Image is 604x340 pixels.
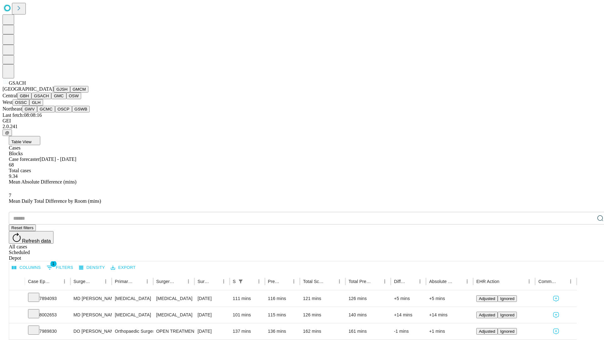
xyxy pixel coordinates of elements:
[476,279,499,284] div: EHR Action
[156,323,191,339] div: OPEN TREATMENT [MEDICAL_DATA] SHAFT INTERMEDULLARY IMPLANT
[429,323,470,339] div: +1 mins
[74,291,109,307] div: MD [PERSON_NAME] [PERSON_NAME]
[50,261,57,267] span: 1
[54,86,70,93] button: GJSH
[326,277,335,286] button: Sort
[429,307,470,323] div: +14 mins
[17,93,31,99] button: GBH
[525,277,534,286] button: Menu
[349,307,388,323] div: 140 mins
[500,277,509,286] button: Sort
[281,277,289,286] button: Sort
[349,291,388,307] div: 126 mins
[40,156,76,162] span: [DATE] - [DATE]
[198,323,226,339] div: [DATE]
[500,313,514,317] span: Ignored
[349,279,371,284] div: Total Predicted Duration
[233,291,262,307] div: 111 mins
[566,277,575,286] button: Menu
[3,112,42,118] span: Last fetch: 08:08:16
[429,279,453,284] div: Absolute Difference
[268,279,280,284] div: Predicted In Room Duration
[394,307,423,323] div: +14 mins
[12,326,22,337] button: Expand
[429,291,470,307] div: +5 mins
[479,313,495,317] span: Adjusted
[557,277,566,286] button: Sort
[538,279,556,284] div: Comments
[210,277,219,286] button: Sort
[198,307,226,323] div: [DATE]
[476,295,498,302] button: Adjusted
[72,106,90,112] button: GSWB
[11,139,31,144] span: Table View
[476,312,498,318] button: Adjusted
[60,277,69,286] button: Menu
[175,277,184,286] button: Sort
[74,279,92,284] div: Surgeon Name
[233,307,262,323] div: 101 mins
[303,307,342,323] div: 126 mins
[498,312,517,318] button: Ignored
[51,93,66,99] button: GMC
[12,310,22,321] button: Expand
[394,279,406,284] div: Difference
[198,291,226,307] div: [DATE]
[9,80,26,86] span: GSACH
[28,307,67,323] div: 8002653
[9,179,76,184] span: Mean Absolute Difference (mins)
[11,225,33,230] span: Reset filters
[45,263,75,273] button: Show filters
[51,277,60,286] button: Sort
[28,291,67,307] div: 7894093
[380,277,389,286] button: Menu
[3,106,22,111] span: Northeast
[9,162,14,167] span: 68
[498,295,517,302] button: Ignored
[416,277,424,286] button: Menu
[9,231,53,244] button: Refresh data
[372,277,380,286] button: Sort
[9,173,18,179] span: 9.34
[9,168,31,173] span: Total cases
[233,279,236,284] div: Scheduled In Room Duration
[101,277,110,286] button: Menu
[3,99,13,105] span: West
[156,279,175,284] div: Surgery Name
[156,291,191,307] div: [MEDICAL_DATA]
[10,263,42,273] button: Select columns
[254,277,263,286] button: Menu
[9,156,40,162] span: Case forecaster
[268,307,297,323] div: 115 mins
[303,323,342,339] div: 162 mins
[3,86,54,92] span: [GEOGRAPHIC_DATA]
[9,224,36,231] button: Reset filters
[92,277,101,286] button: Sort
[3,118,601,124] div: GEI
[394,291,423,307] div: +5 mins
[55,106,72,112] button: OSCP
[236,277,245,286] div: 1 active filter
[37,106,55,112] button: GCMC
[115,323,150,339] div: Orthopaedic Surgery
[3,129,12,136] button: @
[335,277,344,286] button: Menu
[70,86,88,93] button: GMCM
[454,277,463,286] button: Sort
[463,277,472,286] button: Menu
[66,93,81,99] button: OSW
[268,323,297,339] div: 136 mins
[498,328,517,335] button: Ignored
[9,136,40,145] button: Table View
[407,277,416,286] button: Sort
[13,99,30,106] button: OSSC
[5,130,9,135] span: @
[394,323,423,339] div: -1 mins
[479,329,495,334] span: Adjusted
[74,323,109,339] div: DO [PERSON_NAME] [PERSON_NAME] Do
[303,291,342,307] div: 121 mins
[22,106,37,112] button: GWV
[233,323,262,339] div: 137 mins
[500,296,514,301] span: Ignored
[12,293,22,304] button: Expand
